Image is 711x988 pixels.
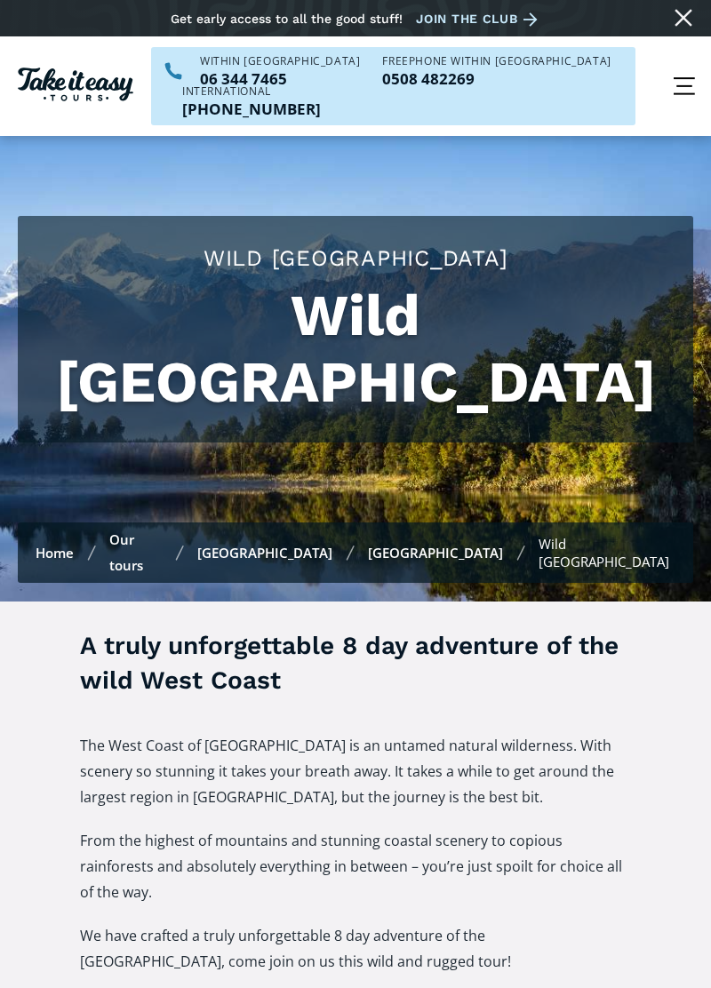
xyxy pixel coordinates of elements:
[80,733,631,810] p: The West Coast of [GEOGRAPHIC_DATA] is an untamed natural wilderness. With scenery so stunning it...
[416,8,544,30] a: Join the club
[18,63,133,110] a: Homepage
[197,544,332,562] a: [GEOGRAPHIC_DATA]
[18,68,133,101] img: Take it easy Tours logo
[182,86,321,97] div: International
[36,283,675,416] h1: Wild [GEOGRAPHIC_DATA]
[80,628,631,697] h3: A truly unforgettable 8 day adventure of the wild West Coast
[382,71,611,86] a: Call us freephone within NZ on 0508482269
[669,4,698,32] a: Close message
[382,71,611,86] p: 0508 482269
[80,828,631,905] p: From the highest of mountains and stunning coastal scenery to copious rainforests and absolutely ...
[36,243,675,274] h2: Wild [GEOGRAPHIC_DATA]
[200,56,360,67] div: WITHIN [GEOGRAPHIC_DATA]
[182,101,321,116] p: [PHONE_NUMBER]
[109,530,143,574] a: Our tours
[658,60,711,113] div: menu
[171,12,403,26] div: Get early access to all the good stuff!
[36,544,74,562] a: Home
[18,522,693,583] nav: Breadcrumbs
[382,56,611,67] div: Freephone WITHIN [GEOGRAPHIC_DATA]
[80,923,631,975] p: We have crafted a truly unforgettable 8 day adventure of the [GEOGRAPHIC_DATA], come join on us t...
[182,101,321,116] a: Call us outside of NZ on +6463447465
[200,71,360,86] a: Call us within NZ on 063447465
[200,71,360,86] p: 06 344 7465
[539,535,675,570] div: Wild [GEOGRAPHIC_DATA]
[368,544,503,562] a: [GEOGRAPHIC_DATA]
